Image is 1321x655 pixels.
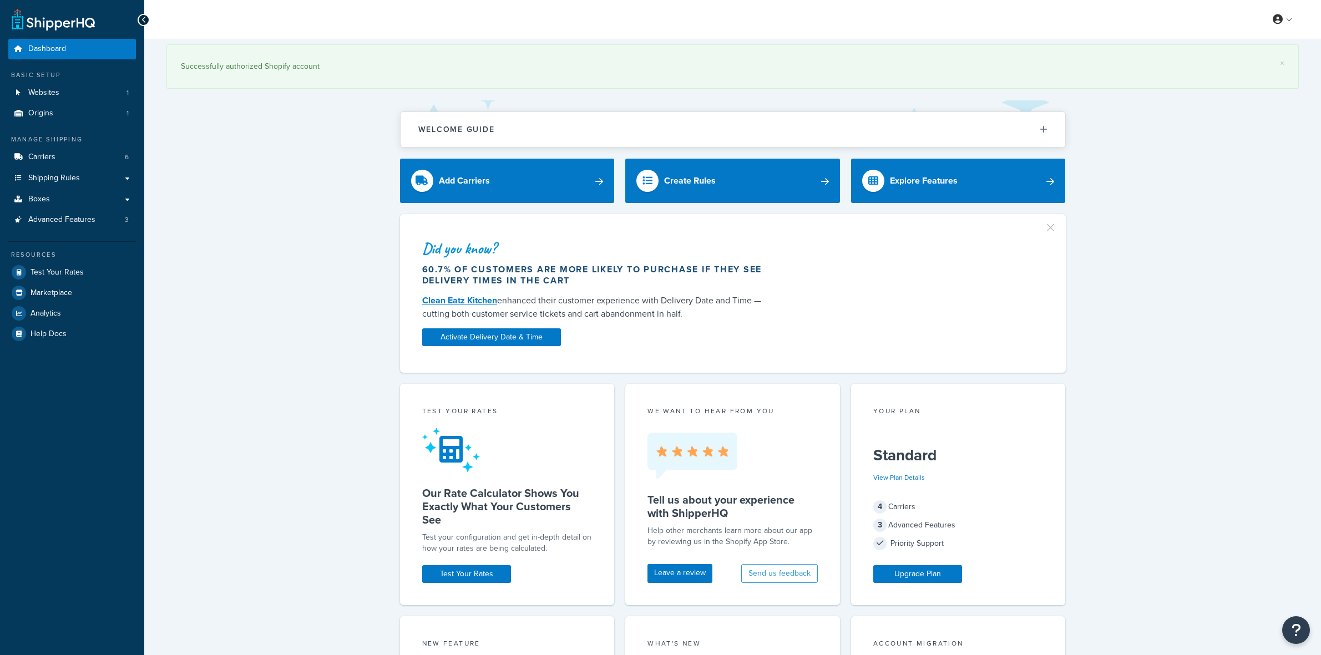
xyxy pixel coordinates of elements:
button: Send us feedback [741,564,818,583]
div: Successfully authorized Shopify account [181,59,1284,74]
a: Websites1 [8,83,136,103]
a: Carriers6 [8,147,136,167]
div: Resources [8,250,136,260]
a: Origins1 [8,103,136,124]
div: Advanced Features [873,517,1044,533]
span: 4 [873,500,887,514]
div: Basic Setup [8,70,136,80]
span: 1 [126,88,129,98]
a: Dashboard [8,39,136,59]
a: Marketplace [8,283,136,303]
li: Advanced Features [8,210,136,230]
div: Explore Features [890,173,958,189]
span: Marketplace [31,288,72,298]
a: Explore Features [851,159,1066,203]
a: Shipping Rules [8,168,136,189]
div: Did you know? [422,241,773,256]
span: Websites [28,88,59,98]
span: Boxes [28,195,50,204]
span: Help Docs [31,329,67,339]
button: Open Resource Center [1282,616,1310,644]
a: Add Carriers [400,159,615,203]
span: Dashboard [28,44,66,54]
div: Test your configuration and get in-depth detail on how your rates are being calculated. [422,532,593,554]
span: Shipping Rules [28,174,80,183]
li: Websites [8,83,136,103]
div: Account Migration [873,638,1044,651]
p: Help other merchants learn more about our app by reviewing us in the Shopify App Store. [647,525,818,547]
span: 1 [126,109,129,118]
div: Create Rules [664,173,716,189]
h5: Tell us about your experience with ShipperHQ [647,493,818,520]
div: Carriers [873,499,1044,515]
a: Boxes [8,189,136,210]
div: Add Carriers [439,173,490,189]
button: Welcome Guide [401,112,1065,147]
span: Advanced Features [28,215,95,225]
a: Clean Eatz Kitchen [422,294,497,307]
span: 3 [125,215,129,225]
a: Analytics [8,303,136,323]
div: Priority Support [873,536,1044,551]
a: Activate Delivery Date & Time [422,328,561,346]
a: Upgrade Plan [873,565,962,583]
div: enhanced their customer experience with Delivery Date and Time — cutting both customer service ti... [422,294,773,321]
h5: Standard [873,446,1044,464]
span: Origins [28,109,53,118]
h2: Welcome Guide [418,125,495,134]
a: View Plan Details [873,473,925,483]
a: Advanced Features3 [8,210,136,230]
div: Test your rates [422,406,593,419]
a: Test Your Rates [422,565,511,583]
a: Leave a review [647,564,712,583]
span: 6 [125,153,129,162]
span: Test Your Rates [31,268,84,277]
span: Analytics [31,309,61,318]
span: 3 [873,519,887,532]
div: 60.7% of customers are more likely to purchase if they see delivery times in the cart [422,264,773,286]
a: Help Docs [8,324,136,344]
a: Test Your Rates [8,262,136,282]
h5: Our Rate Calculator Shows You Exactly What Your Customers See [422,486,593,526]
div: Manage Shipping [8,135,136,144]
a: Create Rules [625,159,840,203]
span: Carriers [28,153,55,162]
div: Your Plan [873,406,1044,419]
li: Carriers [8,147,136,167]
p: we want to hear from you [647,406,818,416]
a: × [1280,59,1284,68]
div: What's New [647,638,818,651]
li: Origins [8,103,136,124]
div: New Feature [422,638,593,651]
